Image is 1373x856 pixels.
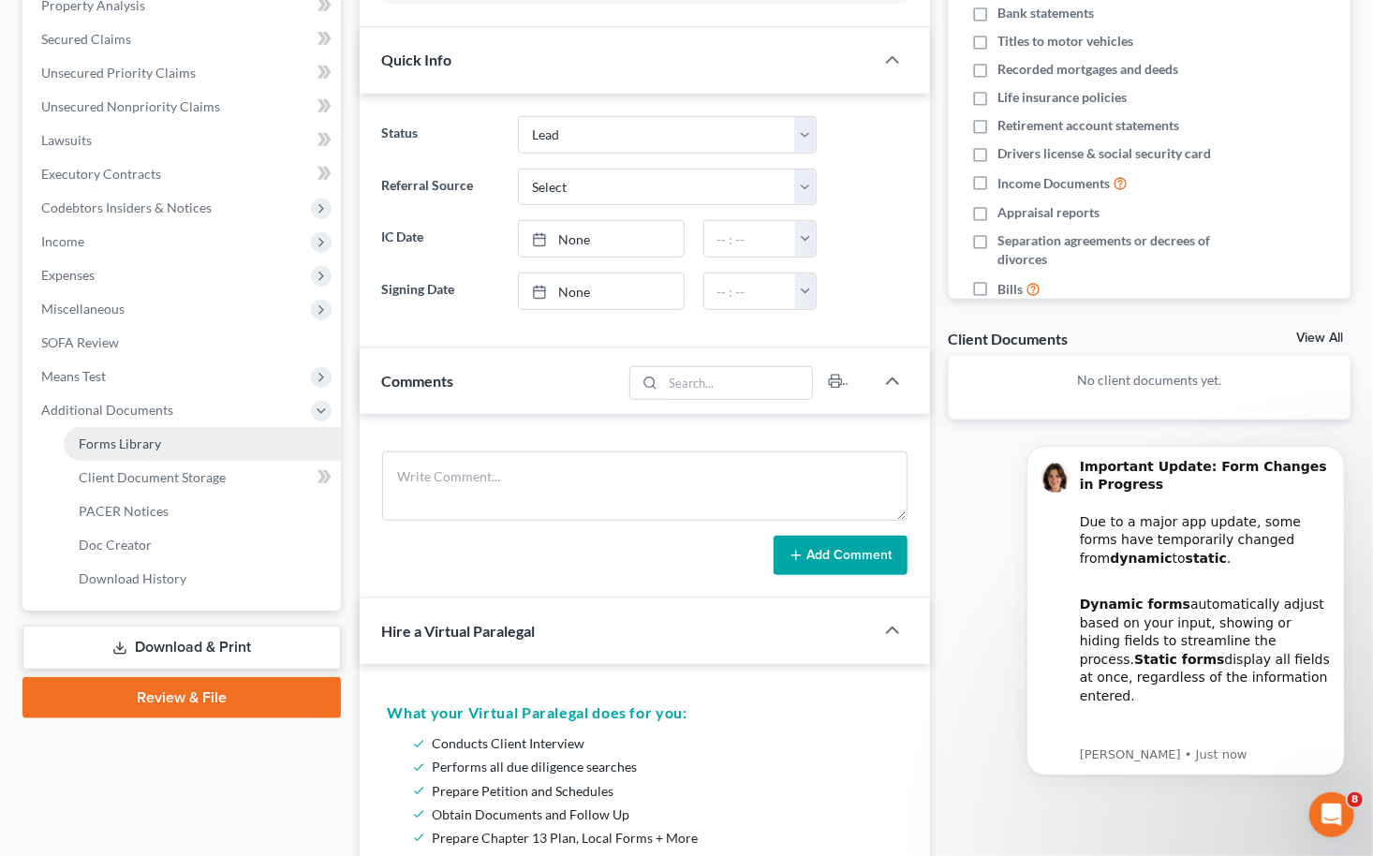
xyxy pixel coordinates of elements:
a: Unsecured Nonpriority Claims [26,90,341,124]
span: 8 [1348,792,1363,807]
span: Separation agreements or decrees of divorces [997,231,1234,269]
label: Signing Date [373,273,509,310]
span: Download History [79,570,186,586]
div: Client Documents [949,329,1069,348]
span: Appraisal reports [997,203,1100,222]
input: -- : -- [704,273,796,309]
span: PACER Notices [79,503,169,519]
span: Income [41,233,84,249]
label: Referral Source [373,169,509,206]
h5: What your Virtual Paralegal does for you: [388,701,902,724]
span: Expenses [41,267,95,283]
li: Prepare Petition and Schedules [433,779,894,803]
a: Review & File [22,677,341,718]
span: Doc Creator [79,537,152,553]
a: None [519,273,684,309]
li: Performs all due diligence searches [433,755,894,778]
span: Lawsuits [41,132,92,148]
a: Forms Library [64,427,341,461]
a: SOFA Review [26,326,341,360]
li: Prepare Chapter 13 Plan, Local Forms + More [433,826,894,849]
a: View All [1296,332,1343,345]
a: Doc Creator [64,528,341,562]
span: Client Document Storage [79,469,226,485]
a: Unsecured Priority Claims [26,56,341,90]
a: None [519,221,684,257]
li: Conducts Client Interview [433,731,894,755]
iframe: Intercom live chat [1309,792,1354,837]
span: Codebtors Insiders & Notices [41,199,212,215]
span: Unsecured Nonpriority Claims [41,98,220,114]
span: Forms Library [79,435,161,451]
span: Quick Info [382,51,452,68]
p: Message from Emma, sent Just now [81,324,332,341]
a: Secured Claims [26,22,341,56]
a: Executory Contracts [26,157,341,191]
span: Unsecured Priority Claims [41,65,196,81]
div: Our team is actively working to re-integrate dynamic functionality and expects to have it restore... [81,293,332,440]
span: Life insurance policies [997,88,1127,107]
iframe: Intercom notifications message [998,422,1373,847]
a: Client Document Storage [64,461,341,494]
p: No client documents yet. [964,371,1336,390]
span: Titles to motor vehicles [997,32,1133,51]
span: Income Documents [997,174,1110,193]
a: Lawsuits [26,124,341,157]
input: -- : -- [704,221,796,257]
span: Additional Documents [41,402,173,418]
li: Obtain Documents and Follow Up [433,803,894,826]
span: Executory Contracts [41,166,161,182]
input: Search... [663,367,812,399]
span: Comments [382,372,454,390]
span: Bills [997,280,1023,299]
span: Drivers license & social security card [997,144,1211,163]
span: Recorded mortgages and deeds [997,60,1178,79]
span: Hire a Virtual Paralegal [382,622,536,640]
span: SOFA Review [41,334,119,350]
button: Add Comment [774,536,908,575]
span: Retirement account statements [997,116,1179,135]
a: Download & Print [22,626,341,670]
a: Download History [64,562,341,596]
label: IC Date [373,220,509,258]
span: Miscellaneous [41,301,125,317]
span: Means Test [41,368,106,384]
a: PACER Notices [64,494,341,528]
label: Status [373,116,509,154]
span: Secured Claims [41,31,131,47]
span: Bank statements [997,4,1094,22]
